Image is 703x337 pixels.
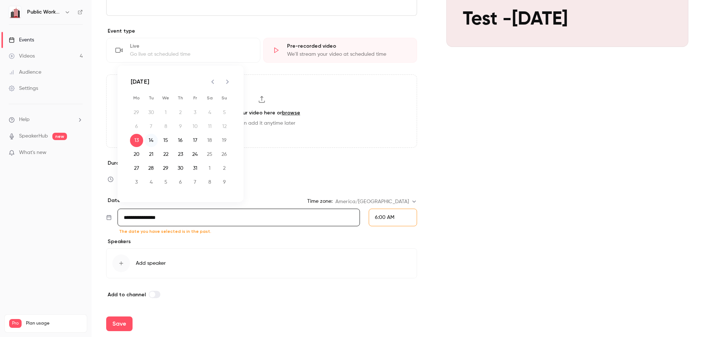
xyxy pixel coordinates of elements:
[106,197,144,204] p: Date and time
[52,133,67,140] span: new
[9,52,35,60] div: Videos
[335,198,417,205] div: America/[GEOGRAPHIC_DATA]
[159,176,172,189] button: 5
[27,8,62,16] h6: Public Works Compliance Advisors, Inc.
[174,148,187,161] button: 23
[307,198,332,205] label: Time zone:
[106,238,417,245] p: Speakers
[282,110,300,116] a: browse
[287,51,408,58] div: We'll stream your video at scheduled time
[74,150,83,156] iframe: Noticeable Trigger
[19,149,47,157] span: What's new
[159,162,172,175] button: 29
[19,116,30,124] span: Help
[220,74,235,89] button: Next month
[130,43,251,50] div: Live
[9,36,34,44] div: Events
[106,38,260,63] div: LiveGo live at scheduled time
[136,260,166,267] span: Add speaker
[203,148,216,161] button: 25
[189,134,202,147] button: 17
[130,176,143,189] button: 3
[106,316,133,331] button: Save
[106,160,417,167] label: Duration
[203,134,216,147] button: 18
[218,134,231,147] button: 19
[228,120,295,127] span: You can add it anytime later
[119,228,211,234] span: The date you have selected is in the past.
[174,162,187,175] button: 30
[189,148,202,161] button: 24
[130,134,143,147] button: 13
[203,176,216,189] button: 8
[108,292,146,298] span: Add to channel
[174,176,187,189] button: 6
[223,109,300,117] h3: Drop your video here or
[145,91,158,105] span: Tuesday
[369,209,417,226] div: From
[145,162,158,175] button: 28
[106,28,417,35] p: Event type
[159,91,172,105] span: Wednesday
[218,176,231,189] button: 9
[203,91,216,105] span: Saturday
[203,162,216,175] button: 1
[174,134,187,147] button: 16
[9,85,38,92] div: Settings
[130,51,251,58] div: Go live at scheduled time
[130,162,143,175] button: 27
[19,132,48,140] a: SpeakerHub
[131,77,149,86] div: [DATE]
[189,91,202,105] span: Friday
[375,215,394,220] span: 6:00 AM
[130,148,143,161] button: 20
[287,43,408,50] div: Pre-recorded video
[9,6,21,18] img: Public Works Compliance Advisors, Inc.
[26,320,82,326] span: Plan usage
[9,69,41,76] div: Audience
[174,91,187,105] span: Thursday
[218,148,231,161] button: 26
[159,134,172,147] button: 15
[9,116,83,124] li: help-dropdown-opener
[145,148,158,161] button: 21
[189,162,202,175] button: 31
[145,176,158,189] button: 4
[218,162,231,175] button: 2
[9,319,22,328] span: Pro
[159,148,172,161] button: 22
[263,38,417,63] div: Pre-recorded videoWe'll stream your video at scheduled time
[106,248,417,278] button: Add speaker
[189,176,202,189] button: 7
[130,91,143,105] span: Monday
[145,134,158,147] button: 14
[218,91,231,105] span: Sunday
